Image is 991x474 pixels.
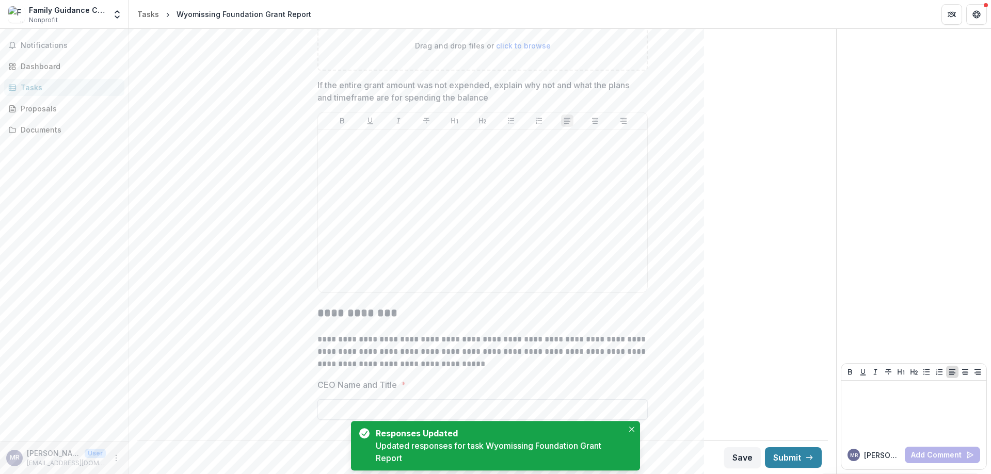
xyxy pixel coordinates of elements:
button: Bold [844,366,856,378]
a: Tasks [4,79,124,96]
button: Underline [857,366,869,378]
button: Add Comment [905,447,980,463]
button: Submit [765,447,822,468]
p: CEO Name and Title [317,379,397,391]
p: [PERSON_NAME] [864,450,901,461]
div: Tasks [21,82,116,93]
a: Tasks [133,7,163,22]
div: Megan Roswick [10,454,20,461]
button: Align Right [971,366,984,378]
p: [PERSON_NAME] [27,448,81,459]
button: Strike [420,115,433,127]
div: Wyomissing Foundation Grant Report [177,9,311,20]
button: Partners [941,4,962,25]
div: Family Guidance Center [29,5,106,15]
button: Bold [336,115,348,127]
button: Heading 1 [895,366,907,378]
button: Get Help [966,4,987,25]
div: Tasks [137,9,159,20]
div: Dashboard [21,61,116,72]
button: Notifications [4,37,124,54]
p: User [85,449,106,458]
p: Drag and drop files or [415,40,551,51]
div: Documents [21,124,116,135]
div: Updated responses for task Wyomissing Foundation Grant Report [376,439,624,464]
button: Close [626,423,638,435]
button: Align Left [946,366,958,378]
a: Dashboard [4,58,124,75]
button: Ordered List [933,366,946,378]
p: [EMAIL_ADDRESS][DOMAIN_NAME] [27,459,106,468]
span: Notifications [21,41,120,50]
button: Heading 1 [449,115,461,127]
div: Proposals [21,103,116,114]
div: Responses Updated [376,427,619,439]
button: Strike [882,366,894,378]
a: Documents [4,121,124,138]
button: Align Right [617,115,630,127]
nav: breadcrumb [133,7,315,22]
button: More [110,452,122,464]
button: Align Center [589,115,601,127]
span: Nonprofit [29,15,58,25]
p: If the entire grant amount was not expended, explain why not and what the plans and timeframe are... [317,79,642,104]
button: Heading 2 [908,366,920,378]
a: Proposals [4,100,124,117]
div: Megan Roswick [850,453,858,458]
img: Family Guidance Center [8,6,25,23]
span: click to browse [496,41,551,50]
button: Save [724,447,761,468]
button: Bullet List [920,366,933,378]
button: Italicize [869,366,882,378]
button: Align Left [561,115,573,127]
button: Heading 2 [476,115,489,127]
button: Open entity switcher [110,4,124,25]
button: Bullet List [505,115,517,127]
button: Italicize [392,115,405,127]
button: Ordered List [533,115,545,127]
button: Align Center [959,366,971,378]
button: Underline [364,115,376,127]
